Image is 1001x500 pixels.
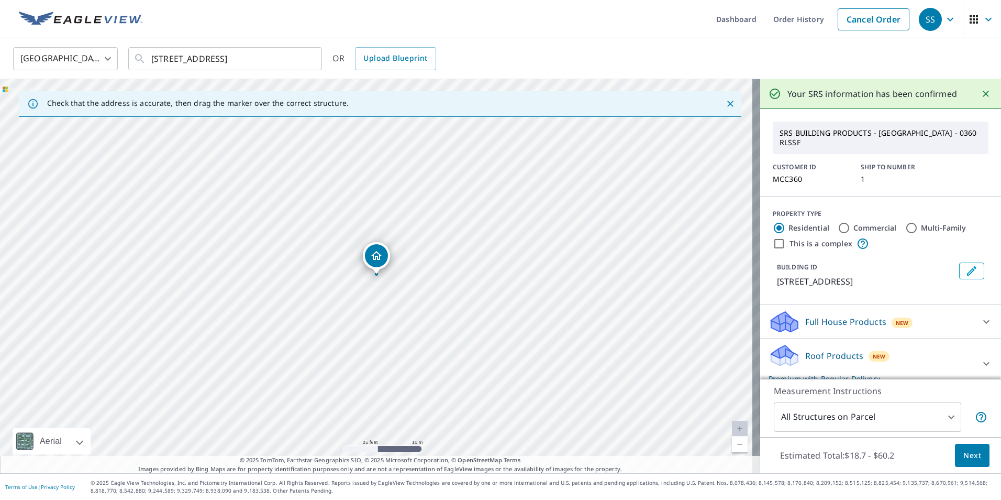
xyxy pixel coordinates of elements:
[955,444,989,468] button: Next
[873,352,886,361] span: New
[769,343,993,384] div: Roof ProductsNewPremium with Regular Delivery
[47,99,349,108] p: Check that the address is accurate, then drag the marker over the correct structure.
[91,479,996,495] p: © 2025 Eagle View Technologies, Inc. and Pictometry International Corp. All Rights Reserved. Repo...
[769,373,974,384] p: Premium with Regular Delivery
[777,275,955,288] p: [STREET_ADDRESS]
[772,444,903,467] p: Estimated Total: $18.7 - $60.2
[853,223,897,233] label: Commercial
[363,242,390,275] div: Dropped pin, building 1, Residential property, 440 Cypress Ave Half Moon Bay, CA 94019
[838,8,909,30] a: Cancel Order
[13,44,118,73] div: [GEOGRAPHIC_DATA]
[458,456,502,464] a: OpenStreetMap
[861,175,936,183] p: 1
[774,385,987,397] p: Measurement Instructions
[37,428,65,454] div: Aerial
[975,411,987,423] span: Your report will include each building or structure inside the parcel boundary. In some cases, du...
[805,350,863,362] p: Roof Products
[769,309,993,334] div: Full House ProductsNew
[773,162,848,172] p: CUSTOMER ID
[19,12,142,27] img: EV Logo
[151,44,301,73] input: Search by address or latitude-longitude
[919,8,942,31] div: SS
[5,484,75,490] p: |
[732,437,748,452] a: Current Level 20, Zoom Out
[789,238,852,249] label: This is a complex
[959,263,984,279] button: Edit building 1
[240,456,521,465] span: © 2025 TomTom, Earthstar Geographics SIO, © 2025 Microsoft Corporation, ©
[363,52,427,65] span: Upload Blueprint
[861,162,936,172] p: SHIP TO NUMBER
[41,483,75,491] a: Privacy Policy
[732,421,748,437] a: Current Level 20, Zoom In Disabled
[775,124,986,151] p: SRS BUILDING PRODUCTS - [GEOGRAPHIC_DATA] - 0360 RLSSF
[773,175,848,183] p: MCC360
[896,319,909,327] span: New
[979,87,993,101] button: Close
[355,47,436,70] a: Upload Blueprint
[504,456,521,464] a: Terms
[788,223,829,233] label: Residential
[773,209,988,219] div: PROPERTY TYPE
[787,88,957,100] p: Your SRS information has been confirmed
[963,449,981,462] span: Next
[921,223,966,233] label: Multi-Family
[774,403,961,432] div: All Structures on Parcel
[777,263,817,271] p: BUILDING ID
[724,97,737,111] button: Close
[13,428,91,454] div: Aerial
[5,483,38,491] a: Terms of Use
[332,47,436,70] div: OR
[805,316,886,328] p: Full House Products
